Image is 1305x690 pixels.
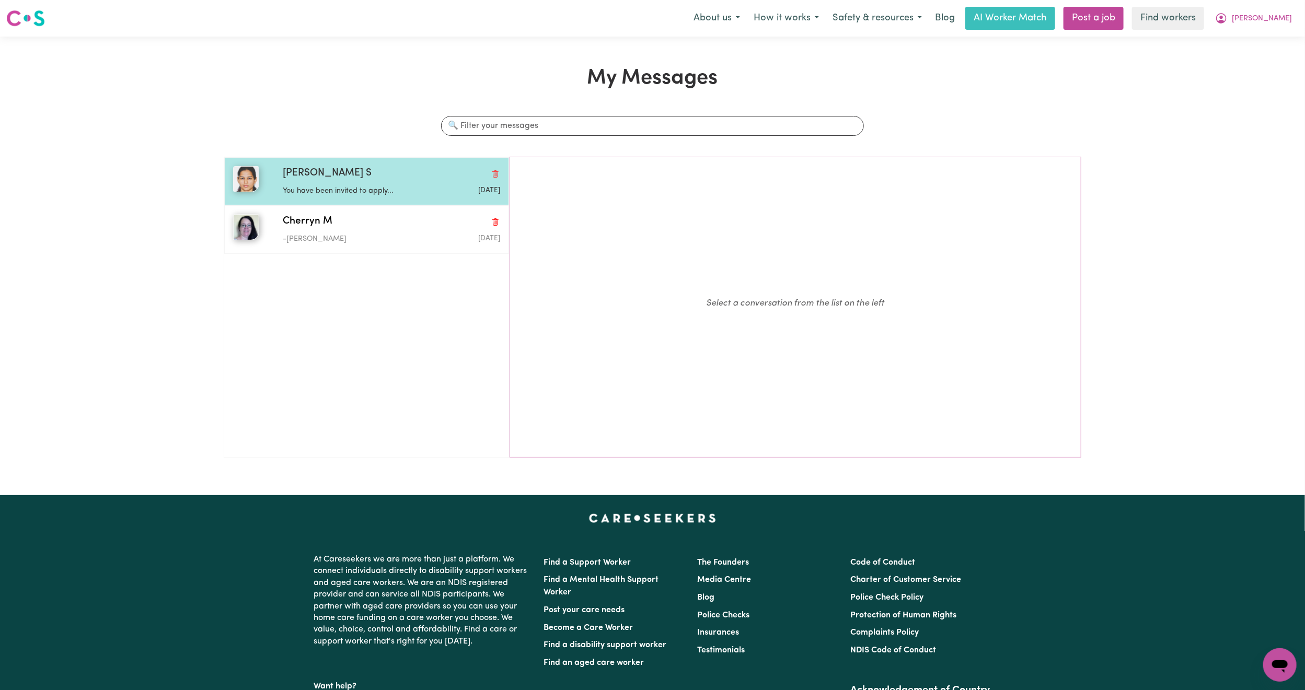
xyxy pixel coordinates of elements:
[687,7,747,29] button: About us
[697,611,749,619] a: Police Checks
[850,593,923,602] a: Police Check Policy
[441,116,863,136] input: 🔍 Filter your messages
[283,185,428,197] p: You have been invited to apply...
[697,558,749,567] a: The Founders
[1232,13,1292,25] span: [PERSON_NAME]
[283,214,332,229] span: Cherryn M
[544,659,644,667] a: Find an aged care worker
[6,9,45,28] img: Careseekers logo
[283,166,372,181] span: [PERSON_NAME] S
[544,606,625,614] a: Post your care needs
[478,235,500,242] span: Message sent on August 5, 2025
[233,166,259,192] img: Kirti S
[850,611,956,619] a: Protection of Human Rights
[544,641,667,649] a: Find a disability support worker
[1263,648,1297,682] iframe: Button to launch messaging window, conversation in progress
[850,646,936,654] a: NDIS Code of Conduct
[224,66,1081,91] h1: My Messages
[314,549,532,651] p: At Careseekers we are more than just a platform. We connect individuals directly to disability su...
[697,576,751,584] a: Media Centre
[826,7,929,29] button: Safety & resources
[544,624,633,632] a: Become a Care Worker
[697,593,714,602] a: Blog
[544,576,659,597] a: Find a Mental Health Support Worker
[283,233,428,245] p: -[PERSON_NAME]
[697,628,739,637] a: Insurances
[1132,7,1204,30] a: Find workers
[491,167,500,180] button: Delete conversation
[1064,7,1124,30] a: Post a job
[929,7,961,30] a: Blog
[224,205,509,253] button: Cherryn MCherryn MDelete conversation-[PERSON_NAME]Message sent on August 5, 2025
[706,299,884,308] em: Select a conversation from the list on the left
[747,7,826,29] button: How it works
[491,215,500,229] button: Delete conversation
[850,558,915,567] a: Code of Conduct
[1208,7,1299,29] button: My Account
[697,646,745,654] a: Testimonials
[224,157,509,205] button: Kirti S[PERSON_NAME] SDelete conversationYou have been invited to apply...Message sent on August ...
[233,214,259,240] img: Cherryn M
[6,6,45,30] a: Careseekers logo
[850,628,919,637] a: Complaints Policy
[589,514,716,522] a: Careseekers home page
[478,187,500,194] span: Message sent on August 1, 2025
[544,558,631,567] a: Find a Support Worker
[965,7,1055,30] a: AI Worker Match
[850,576,961,584] a: Charter of Customer Service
